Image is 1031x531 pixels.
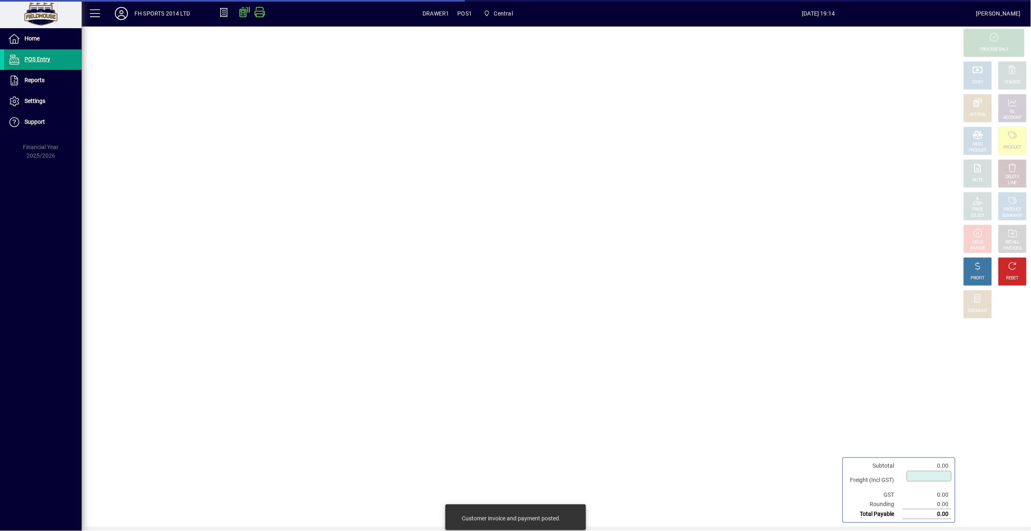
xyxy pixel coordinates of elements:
td: 0.00 [903,500,952,509]
div: PRICE [973,207,984,213]
div: DISCOUNT [968,308,988,314]
a: Settings [4,91,82,112]
span: Central [480,6,516,21]
span: Home [25,35,40,42]
td: 0.00 [903,490,952,500]
div: ACCOUNT [1003,115,1022,121]
div: PRODUCT [1003,145,1022,151]
div: HOLD [973,239,983,245]
div: SUMMARY [1002,213,1023,219]
div: RECALL [1006,239,1020,245]
div: EFTPOS [971,112,986,118]
div: PRODUCT [1003,207,1022,213]
td: 0.00 [903,461,952,471]
div: DELETE [1006,174,1020,180]
td: Subtotal [846,461,903,471]
div: FH SPORTS 2014 LTD [134,7,190,20]
span: POS1 [458,7,472,20]
div: PROFIT [971,275,985,281]
td: 0.00 [903,509,952,519]
a: Support [4,112,82,132]
div: INVOICE [970,245,985,252]
span: Support [25,118,45,125]
span: Central [494,7,513,20]
div: RESET [1006,275,1019,281]
span: DRAWER1 [423,7,449,20]
div: Customer invoice and payment posted. [462,514,561,522]
div: PROCESS SALE [980,47,1009,53]
a: Reports [4,70,82,91]
div: CASH [973,79,983,85]
td: GST [846,490,903,500]
div: INVOICES [1004,245,1021,252]
div: NOTE [973,177,983,183]
div: GL [1010,109,1015,115]
span: Settings [25,98,45,104]
div: PRODUCT [968,147,987,154]
div: MISC [973,141,983,147]
span: [DATE] 19:14 [661,7,976,20]
div: [PERSON_NAME] [976,7,1021,20]
td: Freight (Incl GST) [846,471,903,490]
div: LINE [1009,180,1017,186]
td: Total Payable [846,509,903,519]
span: POS Entry [25,56,50,62]
div: CHARGE [1005,79,1021,85]
button: Profile [108,6,134,21]
span: Reports [25,77,45,83]
a: Home [4,29,82,49]
td: Rounding [846,500,903,509]
div: SELECT [971,213,985,219]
